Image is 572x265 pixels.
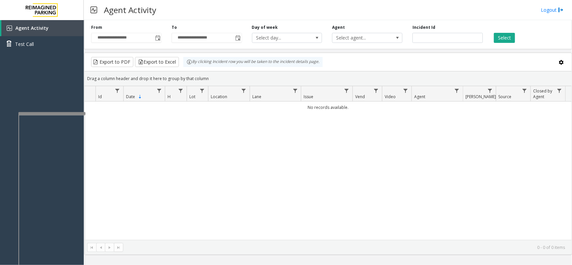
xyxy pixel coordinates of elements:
span: Closed by Agent [533,88,552,100]
td: No records available. [84,102,572,113]
span: H [168,94,171,100]
span: Select day... [252,33,308,43]
span: Issue [304,94,314,100]
a: Closed by Agent Filter Menu [555,86,564,95]
img: infoIcon.svg [187,59,192,65]
a: Vend Filter Menu [372,86,381,95]
label: Day of week [252,24,278,30]
div: By clicking Incident row you will be taken to the incident details page. [183,57,323,67]
a: Source Filter Menu [520,86,529,95]
a: Location Filter Menu [239,86,248,95]
span: Video [385,94,396,100]
span: Id [98,94,102,100]
span: Vend [355,94,365,100]
a: Date Filter Menu [154,86,164,95]
h3: Agent Activity [101,2,160,18]
span: Sortable [137,94,143,100]
a: Lot Filter Menu [198,86,207,95]
span: Date [126,94,135,100]
a: Lane Filter Menu [291,86,300,95]
label: Incident Id [412,24,435,30]
button: Select [494,33,515,43]
kendo-pager-info: 0 - 0 of 0 items [127,245,565,250]
button: Export to PDF [91,57,133,67]
a: Logout [541,6,564,13]
img: 'icon' [7,25,12,31]
span: Toggle popup [234,33,242,43]
label: To [172,24,177,30]
a: Id Filter Menu [113,86,122,95]
a: Parker Filter Menu [486,86,495,95]
img: logout [558,6,564,13]
a: Agent Activity [1,20,84,36]
span: Test Call [15,41,34,48]
span: Toggle popup [154,33,161,43]
span: [PERSON_NAME] [465,94,496,100]
span: Select agent... [332,33,388,43]
div: Data table [84,86,572,240]
span: Source [499,94,512,100]
div: Drag a column header and drop it here to group by that column [84,73,572,84]
span: Agent Activity [15,25,49,31]
span: Lane [252,94,261,100]
span: Lot [189,94,195,100]
span: Agent [414,94,425,100]
label: Agent [332,24,345,30]
label: From [91,24,102,30]
a: Video Filter Menu [401,86,410,95]
button: Export to Excel [135,57,179,67]
a: Agent Filter Menu [452,86,461,95]
a: Issue Filter Menu [342,86,351,95]
span: Location [211,94,227,100]
img: pageIcon [90,2,97,18]
a: H Filter Menu [176,86,185,95]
